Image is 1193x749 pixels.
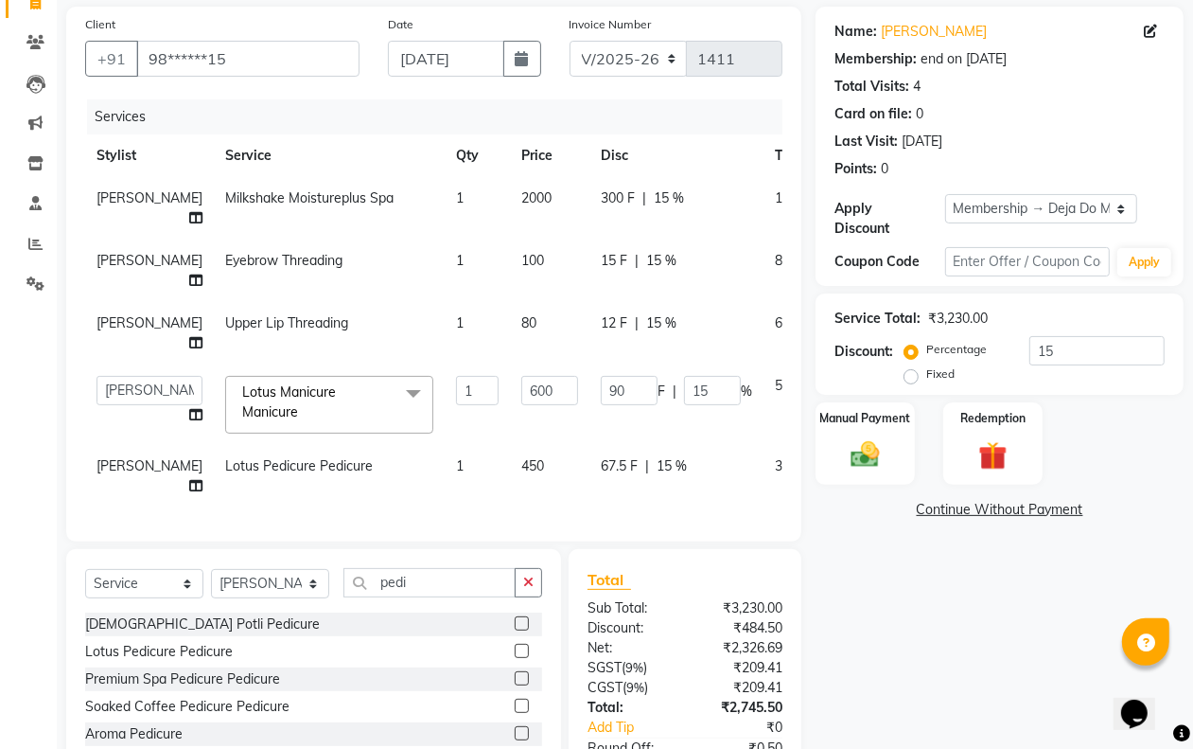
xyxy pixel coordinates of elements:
span: Milkshake Moistureplus Spa [225,189,394,206]
div: Premium Spa Pedicure Pedicure [85,669,280,689]
span: 15 % [646,313,676,333]
div: 0 [916,104,923,124]
div: ( ) [573,658,685,678]
label: Redemption [960,410,1026,427]
span: Upper Lip Threading [225,314,348,331]
th: Disc [589,134,763,177]
span: 450 [521,457,544,474]
span: 68 [775,314,790,331]
div: Net: [573,638,685,658]
span: Eyebrow Threading [225,252,342,269]
span: SGST [588,659,622,676]
iframe: chat widget [1114,673,1174,730]
div: end on [DATE] [921,49,1007,69]
a: Continue Without Payment [819,500,1180,520]
span: 2000 [521,189,552,206]
div: Apply Discount [834,199,944,239]
span: 67.5 F [601,456,638,476]
span: 300 F [601,188,635,208]
div: Lotus Pedicure Pedicure [85,642,233,662]
span: 80 [521,314,536,331]
span: | [673,382,676,401]
span: | [635,251,639,271]
div: [DEMOGRAPHIC_DATA] Potli Pedicure [85,615,320,634]
span: 100 [521,252,544,269]
span: 12 F [601,313,627,333]
div: Name: [834,22,877,42]
div: Sub Total: [573,598,685,618]
a: [PERSON_NAME] [881,22,987,42]
div: Last Visit: [834,132,898,152]
img: _gift.svg [970,438,1015,473]
a: x [298,403,307,420]
th: Total [763,134,819,177]
div: Membership: [834,49,917,69]
span: [PERSON_NAME] [96,252,202,269]
span: [PERSON_NAME] [96,457,202,474]
span: 1 [456,457,464,474]
div: ₹3,230.00 [928,309,988,329]
div: ₹209.41 [685,678,797,698]
label: Manual Payment [820,410,911,427]
span: F [658,382,665,401]
span: | [645,456,649,476]
div: Coupon Code [834,252,944,272]
span: Total [588,570,631,590]
span: % [741,382,752,401]
label: Date [388,16,413,33]
input: Enter Offer / Coupon Code [945,247,1110,276]
span: Lotus Pedicure Pedicure [225,457,373,474]
label: Invoice Number [570,16,652,33]
a: Add Tip [573,718,704,738]
span: | [642,188,646,208]
div: Services [87,99,797,134]
label: Fixed [926,366,955,383]
img: _cash.svg [842,438,887,471]
span: 15 % [646,251,676,271]
span: CGST [588,679,623,696]
div: ₹484.50 [685,618,797,638]
span: 9% [626,680,644,695]
span: 1 [456,252,464,269]
th: Qty [445,134,510,177]
span: [PERSON_NAME] [96,314,202,331]
span: 1 [456,189,464,206]
span: | [635,313,639,333]
button: +91 [85,41,138,77]
span: 85 [775,252,790,269]
div: 4 [913,77,921,97]
div: ₹0 [704,718,797,738]
span: 382.5 [775,457,808,474]
div: Soaked Coffee Pedicure Pedicure [85,697,289,717]
span: 510 [775,377,798,394]
div: Card on file: [834,104,912,124]
span: [PERSON_NAME] [96,189,202,206]
button: Apply [1117,248,1171,276]
th: Stylist [85,134,214,177]
div: Total Visits: [834,77,909,97]
div: Service Total: [834,309,921,329]
div: ₹2,745.50 [685,698,797,718]
input: Search or Scan [343,568,516,597]
label: Client [85,16,115,33]
div: Discount: [834,342,893,362]
div: 0 [881,159,888,179]
div: ₹3,230.00 [685,598,797,618]
span: 1700 [775,189,805,206]
span: 9% [625,660,643,675]
label: Percentage [926,341,987,358]
span: 15 % [657,456,687,476]
div: Aroma Pedicure [85,724,183,744]
span: 15 % [654,188,684,208]
div: Total: [573,698,685,718]
div: ( ) [573,678,685,698]
span: 15 F [601,251,627,271]
div: [DATE] [902,132,942,152]
div: Points: [834,159,877,179]
div: Discount: [573,618,685,638]
div: ₹2,326.69 [685,638,797,658]
th: Service [214,134,445,177]
span: Lotus Manicure Manicure [242,383,336,420]
div: ₹209.41 [685,658,797,678]
span: 1 [456,314,464,331]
